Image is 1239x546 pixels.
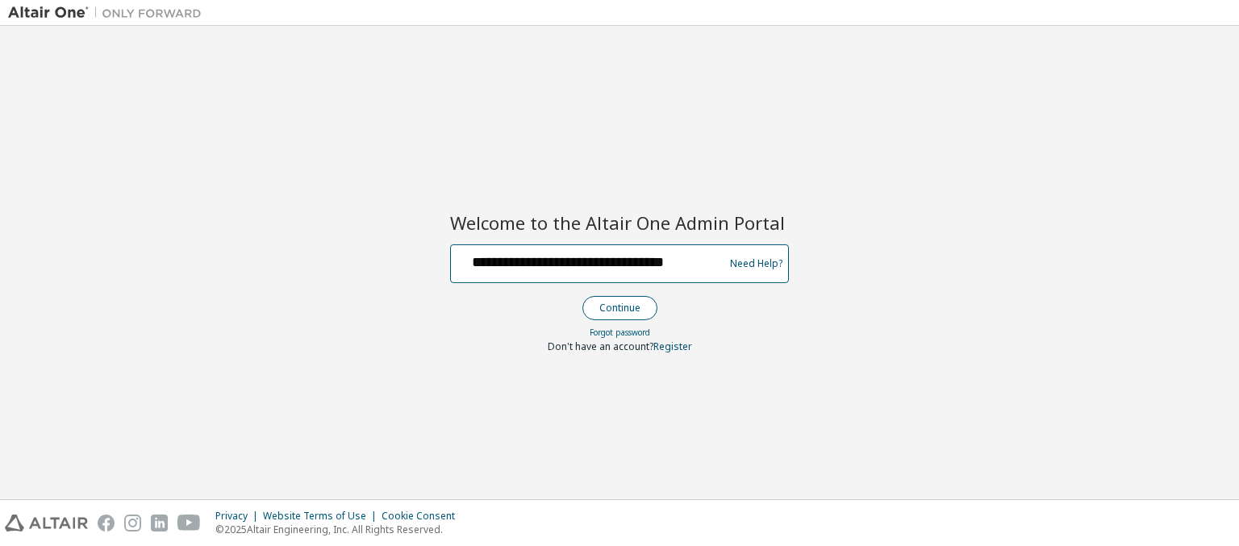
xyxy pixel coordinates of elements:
[151,515,168,531] img: linkedin.svg
[590,327,650,338] a: Forgot password
[653,340,692,353] a: Register
[98,515,115,531] img: facebook.svg
[730,263,782,264] a: Need Help?
[450,211,789,234] h2: Welcome to the Altair One Admin Portal
[5,515,88,531] img: altair_logo.svg
[8,5,210,21] img: Altair One
[215,510,263,523] div: Privacy
[124,515,141,531] img: instagram.svg
[548,340,653,353] span: Don't have an account?
[263,510,382,523] div: Website Terms of Use
[382,510,465,523] div: Cookie Consent
[215,523,465,536] p: © 2025 Altair Engineering, Inc. All Rights Reserved.
[582,296,657,320] button: Continue
[177,515,201,531] img: youtube.svg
